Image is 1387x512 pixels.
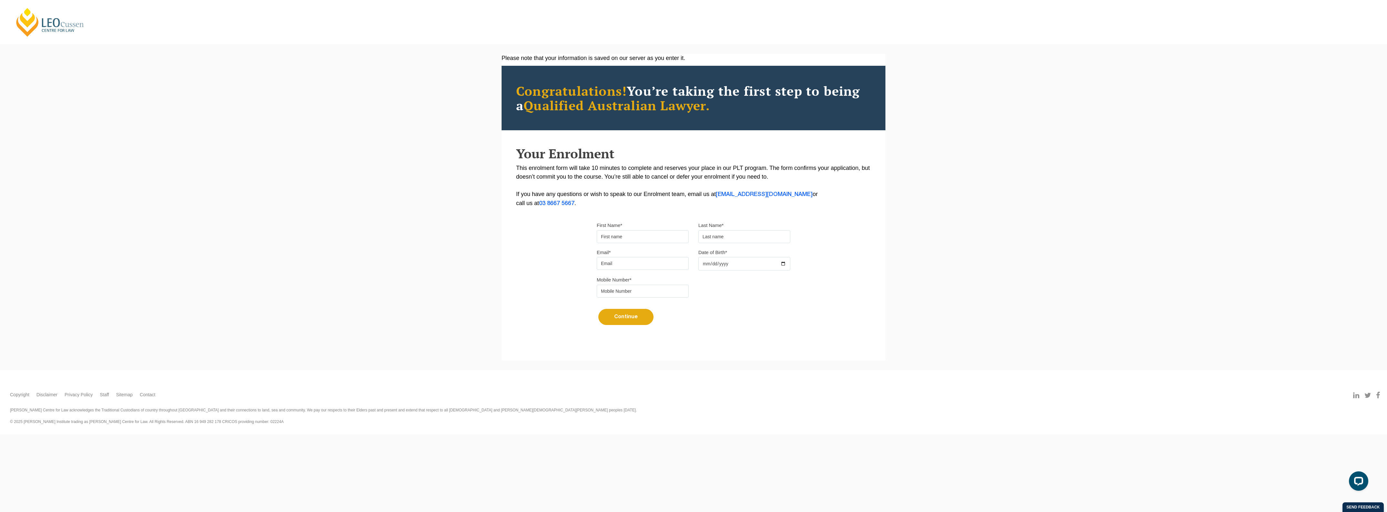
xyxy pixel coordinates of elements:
input: Email [597,257,689,270]
label: Email* [597,249,611,256]
label: Date of Birth* [698,249,727,256]
input: First name [597,230,689,243]
a: Contact [140,391,155,398]
div: Please note that your information is saved on our server as you enter it. [502,54,885,63]
a: Sitemap [116,391,133,398]
button: Continue [598,309,654,325]
label: Last Name* [698,222,723,229]
p: This enrolment form will take 10 minutes to complete and reserves your place in our PLT program. ... [516,164,871,208]
a: Staff [100,391,109,398]
label: First Name* [597,222,622,229]
input: Mobile Number [597,285,689,298]
span: Congratulations! [516,82,627,99]
a: Copyright [10,391,29,398]
span: Qualified Australian Lawyer. [524,97,710,114]
label: Mobile Number* [597,277,632,283]
a: Privacy Policy [65,391,93,398]
h2: Your Enrolment [516,146,871,161]
input: Last name [698,230,790,243]
div: [PERSON_NAME] Centre for Law acknowledges the Traditional Custodians of country throughout [GEOGR... [10,407,1377,425]
a: 03 8667 5667 [539,201,574,206]
a: Disclaimer [36,391,57,398]
a: [EMAIL_ADDRESS][DOMAIN_NAME] [716,192,813,197]
a: [PERSON_NAME] Centre for Law [15,7,86,37]
iframe: LiveChat chat widget [1344,469,1371,496]
h2: You’re taking the first step to being a [516,84,871,113]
